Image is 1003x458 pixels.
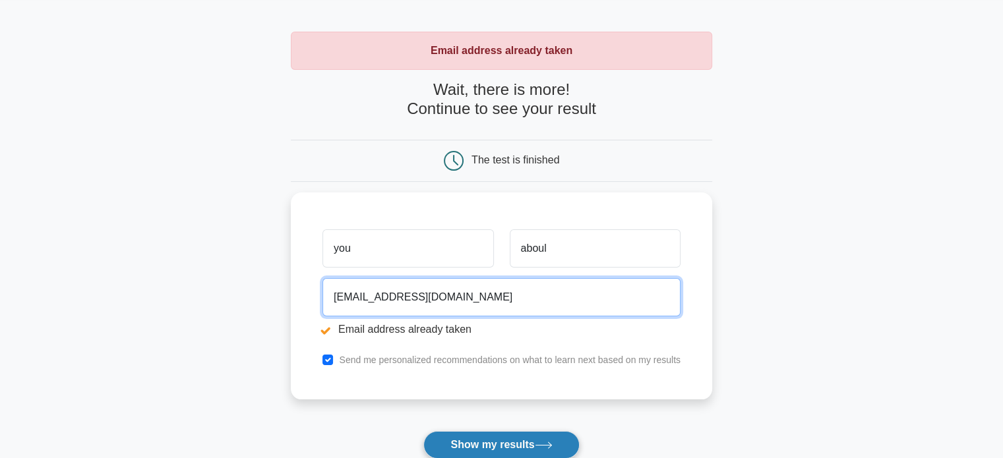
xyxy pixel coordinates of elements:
div: The test is finished [471,154,559,165]
strong: Email address already taken [431,45,572,56]
input: First name [322,229,493,268]
input: Email [322,278,681,316]
input: Last name [510,229,681,268]
label: Send me personalized recommendations on what to learn next based on my results [339,355,681,365]
h4: Wait, there is more! Continue to see your result [291,80,712,119]
li: Email address already taken [322,322,681,337]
